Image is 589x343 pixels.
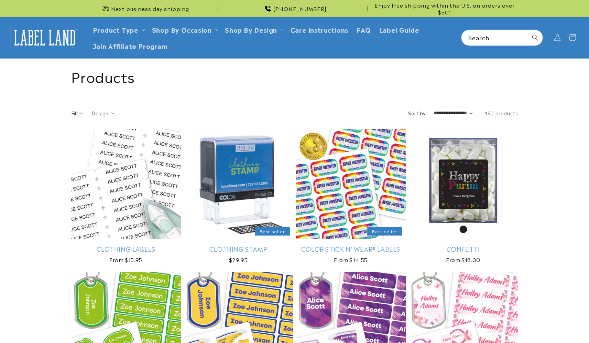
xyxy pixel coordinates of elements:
img: Label Land [10,27,79,48]
a: Shop By Design [225,25,277,34]
span: FAQ [357,25,371,33]
a: Confetti [408,245,518,253]
a: Care instructions [286,21,352,38]
span: Join Affiliate Program [93,42,168,50]
span: Care instructions [291,25,348,33]
a: Color Stick N' Wear® Labels [296,245,406,253]
span: Label Guide [379,25,419,33]
button: Search [527,30,543,45]
summary: Shop By Design [221,21,286,38]
a: Label Land [8,24,82,51]
span: Next business day shipping [111,5,189,12]
a: Product Type [93,25,139,34]
a: Label Guide [375,21,424,38]
a: Clothing Labels [71,245,181,253]
h2: Filter: [71,110,85,117]
h1: Products [71,67,518,85]
a: Join Affiliate Program [89,38,172,54]
label: Sort by: [408,110,427,116]
summary: Product Type [89,21,148,38]
a: FAQ [352,21,375,38]
span: Design [91,110,108,116]
summary: Shop By Occasion [148,21,221,38]
span: Shop By Occasion [152,25,212,33]
span: Enjoy free shipping within the U.S. on orders over $50* [371,2,518,15]
summary: Design (0 selected) [91,110,114,117]
span: [PHONE_NUMBER] [273,5,327,12]
span: 192 products [485,110,518,116]
a: Clothing Stamp [184,245,293,253]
